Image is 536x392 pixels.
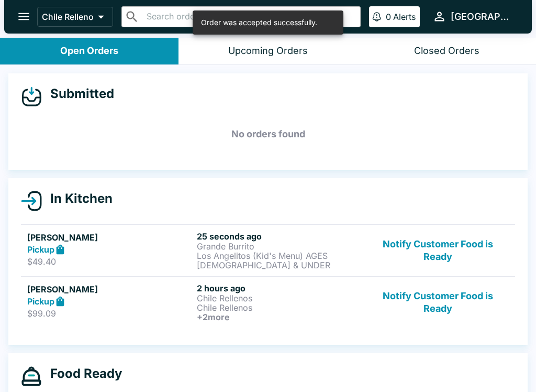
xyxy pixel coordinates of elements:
button: Notify Customer Food is Ready [367,231,509,270]
h5: No orders found [21,115,515,153]
div: [GEOGRAPHIC_DATA] [451,10,515,23]
h4: In Kitchen [42,191,113,206]
h4: Submitted [42,86,114,102]
p: $99.09 [27,308,193,319]
a: [PERSON_NAME]Pickup$49.4025 seconds agoGrande BurritoLos Angelitos (Kid's Menu) AGES [DEMOGRAPHIC... [21,224,515,276]
strong: Pickup [27,244,54,255]
p: Chile Relleno [42,12,94,22]
div: Order was accepted successfully. [201,14,317,31]
a: [PERSON_NAME]Pickup$99.092 hours agoChile RellenosChile Rellenos+2moreNotify Customer Food is Ready [21,276,515,328]
h5: [PERSON_NAME] [27,231,193,244]
p: $49.40 [27,256,193,267]
div: Closed Orders [414,45,479,57]
button: [GEOGRAPHIC_DATA] [428,5,519,28]
h5: [PERSON_NAME] [27,283,193,296]
h4: Food Ready [42,366,122,382]
h6: + 2 more [197,312,362,322]
p: Alerts [393,12,416,22]
button: Chile Relleno [37,7,113,27]
button: open drawer [10,3,37,30]
div: Open Orders [60,45,118,57]
p: 0 [386,12,391,22]
h6: 2 hours ago [197,283,362,293]
p: Chile Rellenos [197,293,362,303]
button: Notify Customer Food is Ready [367,283,509,322]
div: Upcoming Orders [228,45,308,57]
p: Los Angelitos (Kid's Menu) AGES [DEMOGRAPHIC_DATA] & UNDER [197,251,362,270]
strong: Pickup [27,296,54,307]
p: Grande Burrito [197,242,362,251]
input: Search orders by name or phone number [143,9,356,24]
h6: 25 seconds ago [197,231,362,242]
p: Chile Rellenos [197,303,362,312]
